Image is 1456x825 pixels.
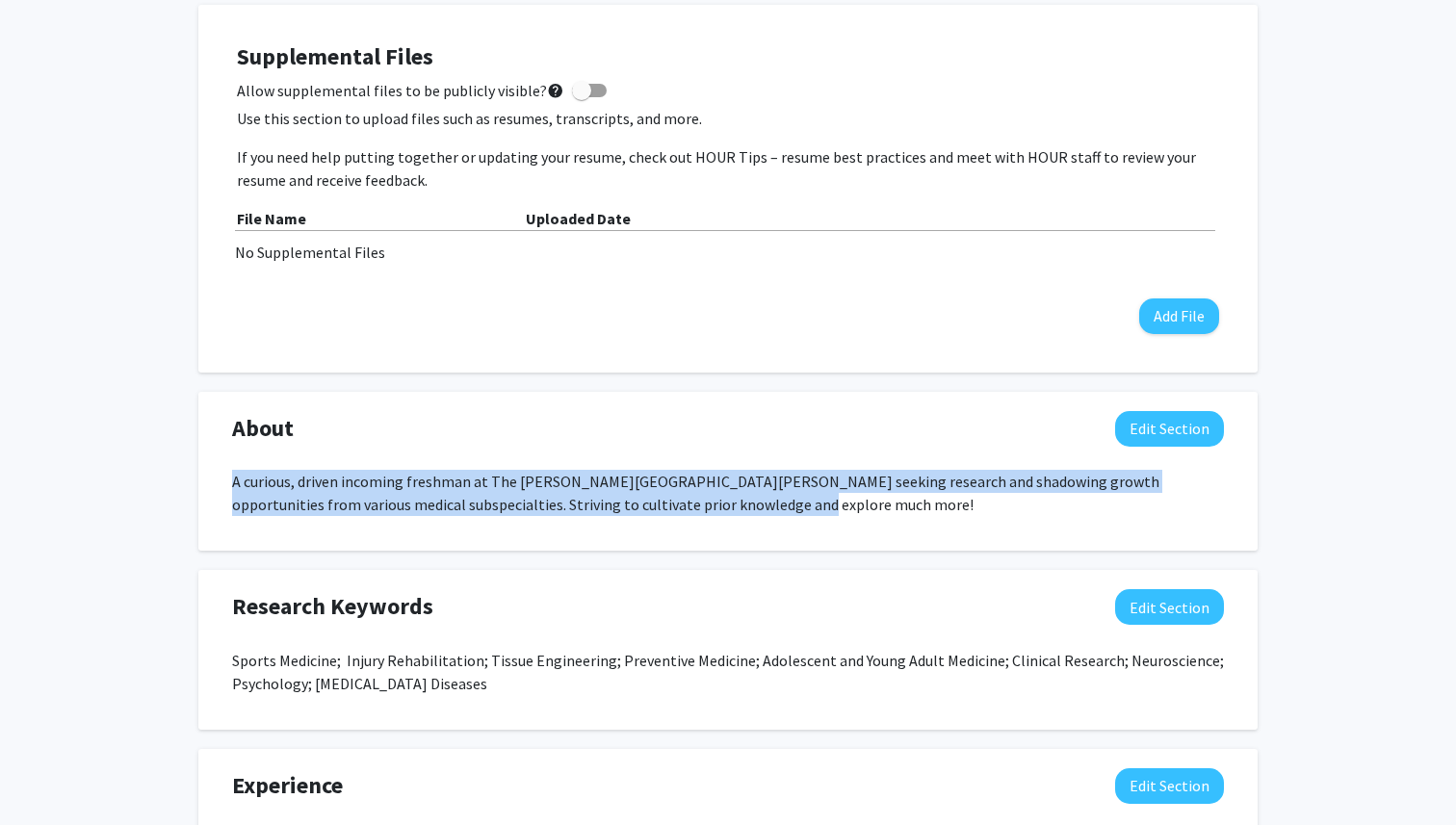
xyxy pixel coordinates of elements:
[1139,298,1219,334] button: Add File
[237,209,306,228] b: File Name
[1115,768,1224,804] button: Edit Experience
[232,411,294,446] span: About
[1115,411,1224,447] button: Edit About
[235,241,1221,264] div: No Supplemental Files
[547,79,564,102] mat-icon: help
[237,145,1219,192] p: If you need help putting together or updating your resume, check out HOUR Tips – resume best prac...
[232,768,343,803] span: Experience
[526,209,631,228] b: Uploaded Date
[232,470,1224,516] p: A curious, driven incoming freshman at The [PERSON_NAME][GEOGRAPHIC_DATA][PERSON_NAME] seeking re...
[237,107,1219,130] p: Use this section to upload files such as resumes, transcripts, and more.
[237,43,1219,71] h4: Supplemental Files
[232,649,1224,695] p: Sports Medicine; Injury Rehabilitation; Tissue Engineering; Preventive Medicine; Adolescent and Y...
[232,589,433,624] span: Research Keywords
[237,79,564,102] span: Allow supplemental files to be publicly visible?
[1115,589,1224,625] button: Edit Research Keywords
[14,738,82,811] iframe: Chat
